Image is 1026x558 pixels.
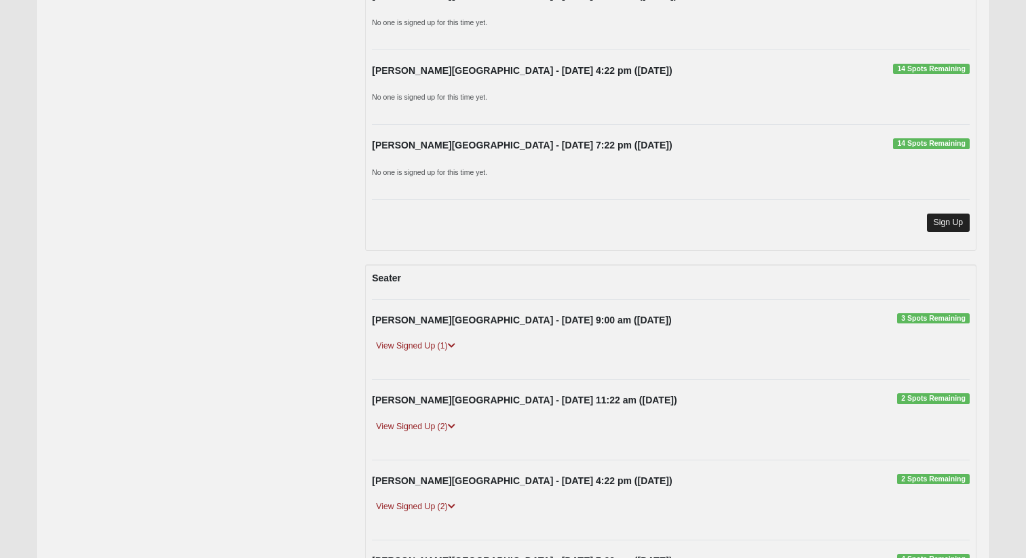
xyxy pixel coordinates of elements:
small: No one is signed up for this time yet. [372,168,487,176]
strong: [PERSON_NAME][GEOGRAPHIC_DATA] - [DATE] 9:00 am ([DATE]) [372,315,672,325]
span: 2 Spots Remaining [897,474,970,485]
span: 14 Spots Remaining [893,138,970,149]
a: View Signed Up (1) [372,339,459,353]
strong: [PERSON_NAME][GEOGRAPHIC_DATA] - [DATE] 11:22 am ([DATE]) [372,395,677,405]
span: 2 Spots Remaining [897,393,970,404]
strong: [PERSON_NAME][GEOGRAPHIC_DATA] - [DATE] 7:22 pm ([DATE]) [372,140,672,151]
span: 14 Spots Remaining [893,64,970,75]
strong: [PERSON_NAME][GEOGRAPHIC_DATA] - [DATE] 4:22 pm ([DATE]) [372,65,672,76]
strong: Seater [372,273,401,283]
small: No one is signed up for this time yet. [372,93,487,101]
strong: [PERSON_NAME][GEOGRAPHIC_DATA] - [DATE] 4:22 pm ([DATE]) [372,475,672,486]
a: View Signed Up (2) [372,500,459,514]
a: Sign Up [927,214,970,232]
span: 3 Spots Remaining [897,313,970,324]
a: View Signed Up (2) [372,420,459,434]
small: No one is signed up for this time yet. [372,18,487,26]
